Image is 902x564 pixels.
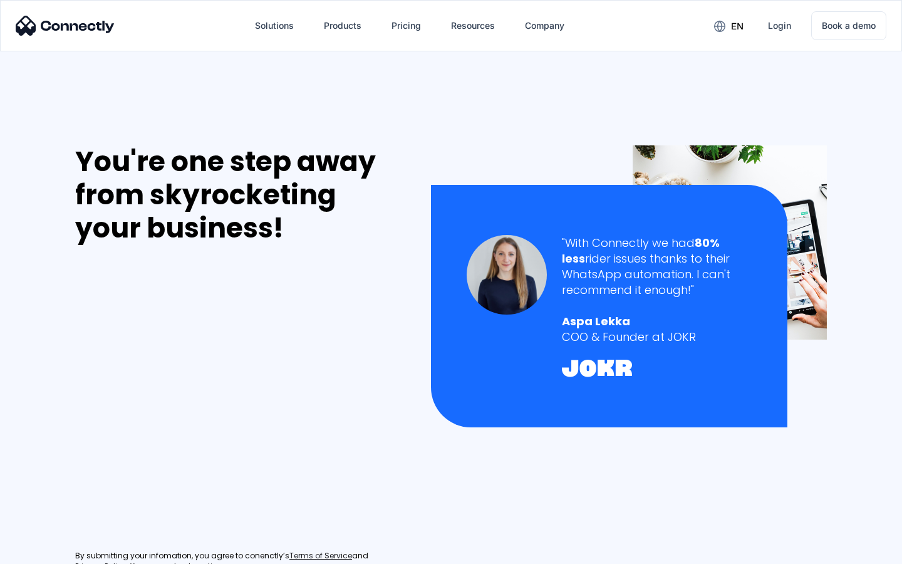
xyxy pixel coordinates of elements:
[25,542,75,560] ul: Language list
[768,17,791,34] div: Login
[811,11,886,40] a: Book a demo
[525,17,564,34] div: Company
[562,235,752,298] div: "With Connectly we had rider issues thanks to their WhatsApp automation. I can't recommend it eno...
[731,18,744,35] div: en
[562,235,720,266] strong: 80% less
[255,17,294,34] div: Solutions
[381,11,431,41] a: Pricing
[391,17,421,34] div: Pricing
[289,551,352,561] a: Terms of Service
[451,17,495,34] div: Resources
[562,329,752,345] div: COO & Founder at JOKR
[13,542,75,560] aside: Language selected: English
[562,313,630,329] strong: Aspa Lekka
[75,145,405,244] div: You're one step away from skyrocketing your business!
[75,259,263,536] iframe: Form 0
[324,17,361,34] div: Products
[758,11,801,41] a: Login
[16,16,115,36] img: Connectly Logo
